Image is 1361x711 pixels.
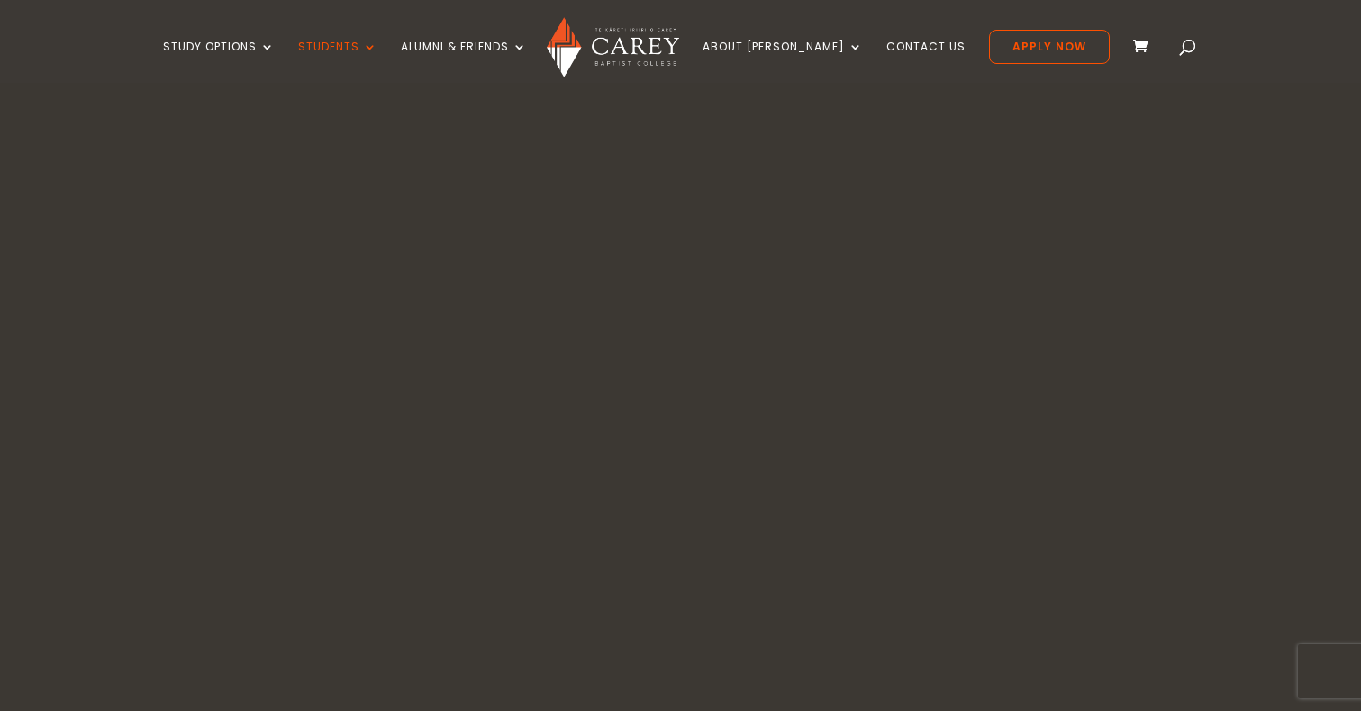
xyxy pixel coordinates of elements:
[163,41,275,83] a: Study Options
[989,30,1110,64] a: Apply Now
[703,41,863,83] a: About [PERSON_NAME]
[298,41,377,83] a: Students
[886,41,966,83] a: Contact Us
[547,17,679,77] img: Carey Baptist College
[401,41,527,83] a: Alumni & Friends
